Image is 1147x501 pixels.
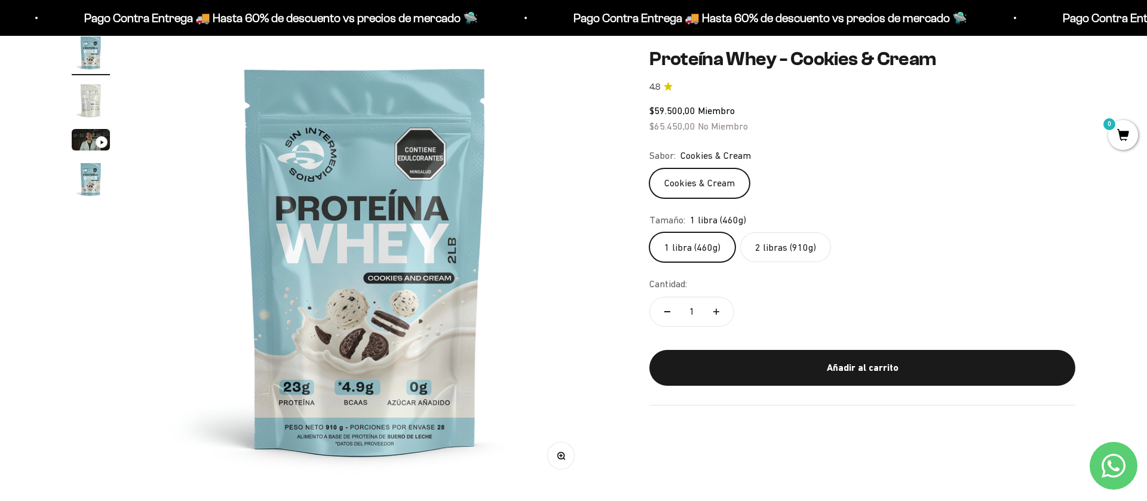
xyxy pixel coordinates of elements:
[196,206,246,226] span: Enviar
[39,180,246,199] input: Otra (por favor especifica)
[649,349,1075,385] button: Añadir al carrito
[14,84,247,104] div: Detalles sobre ingredientes "limpios"
[1102,117,1117,131] mark: 0
[72,160,110,202] button: Ir al artículo 4
[650,297,685,326] button: Reducir cantidad
[680,148,751,164] span: Cookies & Cream
[72,129,110,154] button: Ir al artículo 3
[14,107,247,128] div: País de origen de ingredientes
[14,131,247,152] div: Certificaciones de calidad
[18,8,412,27] p: Pago Contra Entrega 🚚 Hasta 60% de descuento vs precios de mercado 🛸
[14,19,247,73] p: Para decidirte a comprar este suplemento, ¿qué información específica sobre su pureza, origen o c...
[649,48,1075,70] h1: Proteína Whey - Cookies & Cream
[673,360,1051,376] div: Añadir al carrito
[690,213,746,228] span: 1 libra (460g)
[72,33,110,72] img: Proteína Whey - Cookies & Cream
[699,297,734,326] button: Aumentar cantidad
[649,80,1075,93] a: 4.84.8 de 5.0 estrellas
[698,105,735,116] span: Miembro
[649,80,660,93] span: 4.8
[649,105,695,116] span: $59.500,00
[72,81,110,123] button: Ir al artículo 2
[72,81,110,119] img: Proteína Whey - Cookies & Cream
[139,33,592,487] img: Proteína Whey - Cookies & Cream
[649,148,676,164] legend: Sabor:
[72,160,110,198] img: Proteína Whey - Cookies & Cream
[14,155,247,176] div: Comparativa con otros productos similares
[649,213,685,228] legend: Tamaño:
[698,120,748,131] span: No Miembro
[195,206,247,226] button: Enviar
[649,120,695,131] span: $65.450,00
[507,8,901,27] p: Pago Contra Entrega 🚚 Hasta 60% de descuento vs precios de mercado 🛸
[1108,130,1138,143] a: 0
[649,276,687,292] label: Cantidad:
[72,33,110,75] button: Ir al artículo 1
